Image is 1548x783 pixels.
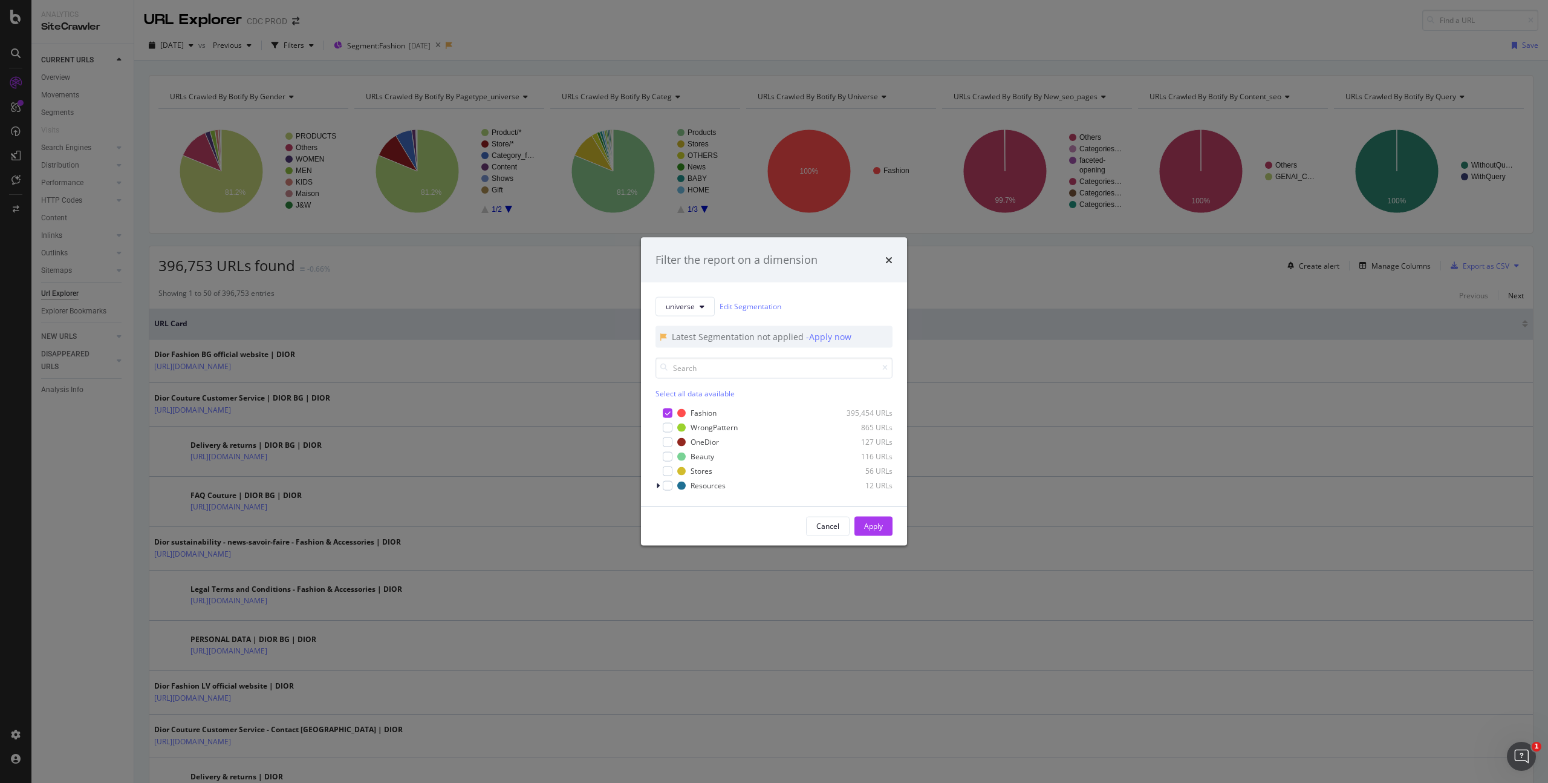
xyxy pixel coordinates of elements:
div: WrongPattern [691,422,738,433]
div: Latest Segmentation not applied [672,330,806,342]
div: times [885,252,893,268]
div: Stores [691,466,712,476]
div: OneDior [691,437,719,447]
div: modal [641,238,907,546]
div: Cancel [816,521,839,531]
div: Apply [864,521,883,531]
div: - Apply now [806,330,851,342]
div: Beauty [691,451,714,462]
div: 116 URLs [833,451,893,462]
button: Apply [854,516,893,536]
button: Cancel [806,516,850,536]
div: 12 URLs [833,480,893,491]
iframe: Intercom live chat [1507,742,1536,771]
div: 127 URLs [833,437,893,447]
span: 1 [1532,742,1541,752]
div: Fashion [691,408,717,418]
div: Filter the report on a dimension [655,252,818,268]
button: universe [655,296,715,316]
div: 56 URLs [833,466,893,476]
div: Resources [691,480,726,491]
div: 865 URLs [833,422,893,433]
div: 395,454 URLs [833,408,893,418]
a: Edit Segmentation [720,300,781,313]
input: Search [655,357,893,378]
div: Select all data available [655,388,893,398]
span: universe [666,301,695,312]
